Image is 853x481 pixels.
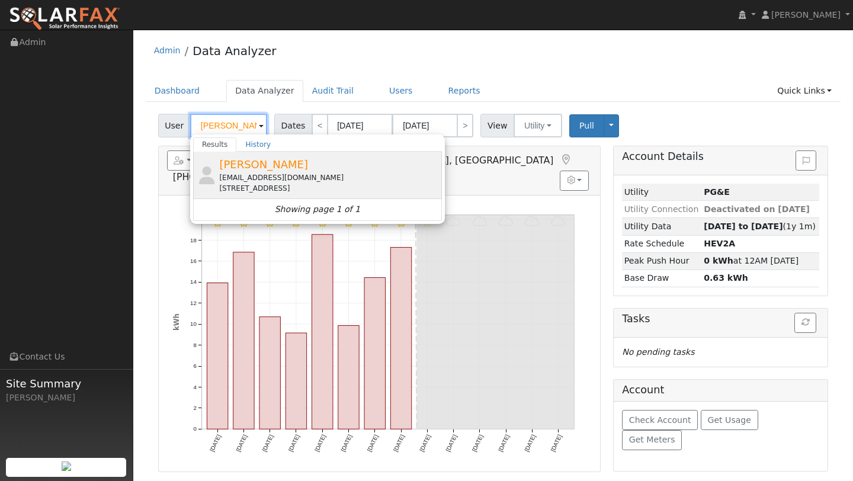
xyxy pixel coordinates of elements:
button: Check Account [622,410,698,430]
img: SolarFax [9,7,120,31]
text: [DATE] [366,434,380,453]
a: Map [559,154,572,166]
a: Reports [440,80,489,102]
span: Deactivated on [DATE] [704,204,810,214]
rect: onclick="" [338,326,359,429]
h5: Account Details [622,150,819,163]
button: Pull [569,114,604,137]
a: Data Analyzer [193,44,276,58]
text: [DATE] [418,434,432,453]
div: [STREET_ADDRESS] [219,183,439,194]
rect: onclick="" [207,283,227,429]
span: View [480,114,514,137]
h5: Tasks [622,313,819,325]
text: 12 [190,300,197,306]
a: History [236,137,280,152]
button: Refresh [794,313,816,333]
button: Get Meters [622,430,682,450]
td: Rate Schedule [622,235,701,252]
text: 4 [193,384,197,390]
a: Audit Trail [303,80,363,102]
span: [GEOGRAPHIC_DATA], [GEOGRAPHIC_DATA] [351,155,554,166]
td: at 12AM [DATE] [702,252,820,270]
button: Issue History [796,150,816,171]
a: Quick Links [768,80,841,102]
td: Base Draw [622,270,701,287]
text: [DATE] [445,434,458,453]
rect: onclick="" [233,252,254,429]
text: [DATE] [392,434,406,453]
span: Pull [579,121,594,130]
span: Check Account [629,415,691,425]
rect: onclick="" [259,317,280,429]
td: Utility Data [622,218,701,235]
text: [DATE] [313,434,327,453]
text: 20 [190,216,197,222]
span: [PERSON_NAME] [219,158,308,171]
a: Dashboard [146,80,209,102]
text: [DATE] [287,434,301,453]
span: Dates [274,114,312,137]
span: Get Meters [629,435,675,444]
text: [DATE] [209,434,222,453]
div: [EMAIL_ADDRESS][DOMAIN_NAME] [219,172,439,183]
rect: onclick="" [364,278,385,429]
a: Results [193,137,237,152]
strong: 0.63 kWh [704,273,748,283]
strong: [DATE] to [DATE] [704,222,783,231]
text: 2 [193,405,196,411]
span: Site Summary [6,376,127,392]
span: [PHONE_NUMBER] [173,171,259,182]
i: 9/07 - MostlyClear [369,216,380,227]
h5: Account [622,384,664,396]
text: [DATE] [261,434,274,453]
input: Select a User [190,114,267,137]
i: 9/03 - Clear [264,216,275,227]
a: > [457,114,473,137]
a: Admin [154,46,181,55]
text: [DATE] [235,434,248,453]
i: Showing page 1 of 1 [275,203,360,216]
strong: N [704,239,735,248]
i: 9/05 - MostlyClear [317,216,328,227]
text: [DATE] [339,434,353,453]
strong: ID: 17266658, authorized: 09/09/25 [704,187,730,197]
span: [PERSON_NAME] [771,10,841,20]
text: 10 [190,320,197,327]
div: [PERSON_NAME] [6,392,127,404]
i: 9/02 - Clear [238,216,249,227]
td: Utility [622,184,701,201]
text: [DATE] [550,434,563,453]
span: Get Usage [708,415,751,425]
span: Utility Connection [624,204,699,214]
span: User [158,114,191,137]
i: 9/08 - MostlyClear [396,216,407,227]
text: 14 [190,278,197,285]
td: Peak Push Hour [622,252,701,270]
span: (1y 1m) [704,222,816,231]
a: Users [380,80,422,102]
rect: onclick="" [286,333,306,429]
text: 18 [190,237,197,243]
img: retrieve [62,461,71,471]
rect: onclick="" [312,235,332,429]
rect: onclick="" [390,247,411,429]
button: Get Usage [701,410,758,430]
i: 9/04 - MostlyClear [290,216,302,227]
text: kWh [172,313,180,331]
a: < [312,114,328,137]
text: [DATE] [471,434,485,453]
text: 6 [193,363,196,369]
text: 16 [190,258,197,264]
text: 0 [193,426,197,432]
button: Utility [514,114,562,137]
a: Data Analyzer [226,80,303,102]
text: [DATE] [524,434,537,453]
strong: 0 kWh [704,256,733,265]
i: 9/01 - Clear [211,216,223,227]
text: [DATE] [497,434,511,453]
i: No pending tasks [622,347,694,357]
i: 9/06 - MostlyClear [343,216,354,227]
text: 8 [193,342,196,348]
